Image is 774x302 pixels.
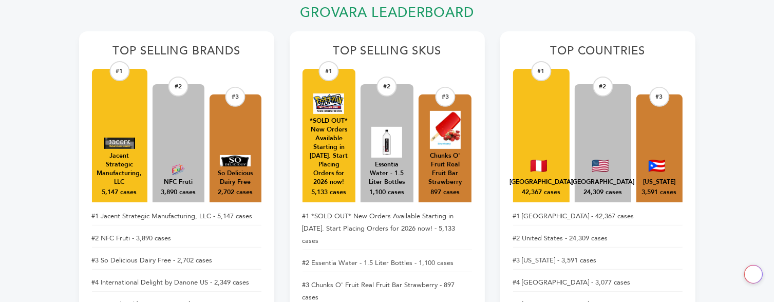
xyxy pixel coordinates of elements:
div: #3 [649,87,669,107]
img: Jacent Strategic Manufacturing, LLC [104,138,135,149]
div: Peru [509,178,573,186]
div: #1 [319,61,339,81]
li: #4 [GEOGRAPHIC_DATA] - 3,077 cases [513,274,683,292]
img: Chunks O' Fruit Real Fruit Bar Strawberry [430,111,461,149]
li: #3 [US_STATE] - 3,591 cases [513,252,683,270]
div: #3 [225,87,246,107]
div: 2,702 cases [218,188,253,197]
div: #3 [435,87,455,107]
div: 5,147 cases [102,188,137,197]
img: *SOLD OUT* New Orders Available Starting in 2026. Start Placing Orders for 2026 now! [313,93,344,114]
li: #1 Jacent Strategic Manufacturing, LLC - 5,147 cases [92,207,261,225]
div: 3,890 cases [161,188,196,197]
h2: Top Selling SKUs [303,44,472,64]
div: #2 [168,77,188,97]
div: #1 [531,61,551,81]
img: Puerto Rico Flag [649,160,665,172]
li: #2 NFC Fruti - 3,890 cases [92,230,261,248]
h2: Top Selling Brands [92,44,261,64]
div: 1,100 cases [369,188,404,197]
div: 5,133 cases [311,188,346,197]
div: 3,591 cases [642,188,677,197]
div: So Delicious Dairy Free [215,169,256,186]
h2: Top Countries [513,44,683,64]
img: Essentia Water - 1.5 Liter Bottles [371,127,402,158]
img: NFC Fruti [163,164,194,175]
div: NFC Fruti [164,178,193,186]
li: #2 United States - 24,309 cases [513,230,683,248]
li: #1 *SOLD OUT* New Orders Available Starting in [DATE]. Start Placing Orders for 2026 now! - 5,133... [303,207,472,250]
div: Chunks O' Fruit Real Fruit Bar Strawberry [424,152,466,186]
div: Puerto Rico [643,178,675,186]
li: #2 Essentia Water - 1.5 Liter Bottles - 1,100 cases [303,254,472,272]
div: *SOLD OUT* New Orders Available Starting in [DATE]. Start Placing Orders for 2026 now! [308,117,350,187]
div: Essentia Water - 1.5 Liter Bottles [366,160,408,186]
img: Peru Flag [531,160,547,172]
div: 42,367 cases [522,188,560,197]
div: United States [571,178,634,186]
div: 897 cases [430,188,460,197]
div: #2 [593,77,613,97]
div: #1 [109,61,129,81]
img: So Delicious Dairy Free [220,155,251,166]
div: 24,309 cases [583,188,622,197]
div: #2 [377,77,397,97]
img: United States Flag [592,160,609,172]
li: #3 So Delicious Dairy Free - 2,702 cases [92,252,261,270]
li: #1 [GEOGRAPHIC_DATA] - 42,367 cases [513,207,683,225]
li: #4 International Delight by Danone US - 2,349 cases [92,274,261,292]
h2: Grovara Leaderboard [79,5,695,27]
div: Jacent Strategic Manufacturing, LLC [97,152,142,186]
